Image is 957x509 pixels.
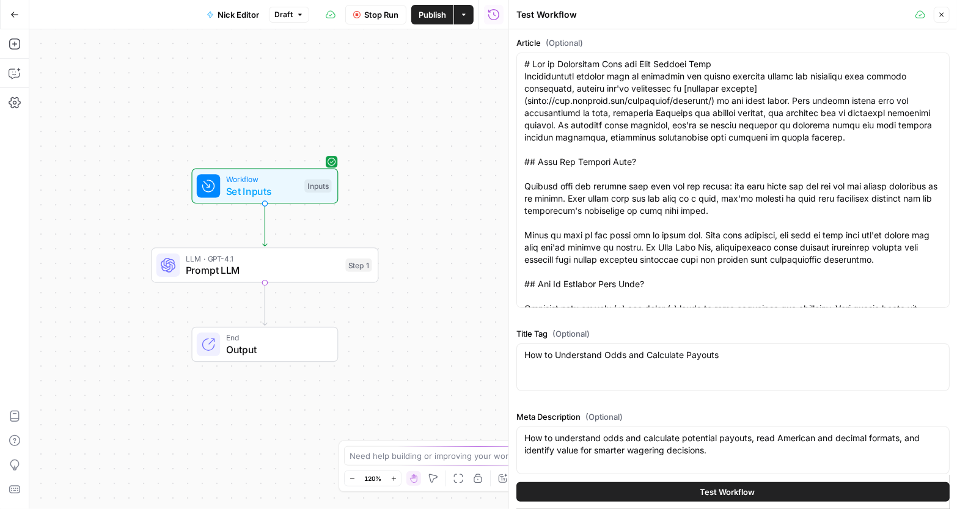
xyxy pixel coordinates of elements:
[269,7,309,23] button: Draft
[700,486,755,498] span: Test Workflow
[274,9,293,20] span: Draft
[516,411,950,423] label: Meta Description
[226,332,326,343] span: End
[263,203,267,246] g: Edge from start to step_1
[345,5,406,24] button: Stop Run
[186,263,340,277] span: Prompt LLM
[152,247,379,283] div: LLM · GPT-4.1Prompt LLMStep 1
[218,9,259,21] span: Nick Editor
[152,327,379,362] div: EndOutput
[364,9,398,21] span: Stop Run
[304,180,331,193] div: Inputs
[346,258,372,272] div: Step 1
[516,328,950,340] label: Title Tag
[585,411,623,423] span: (Optional)
[552,328,590,340] span: (Optional)
[263,283,267,326] g: Edge from step_1 to end
[524,432,942,456] textarea: How to understand odds and calculate potential payouts, read American and decimal formats, and id...
[226,184,299,199] span: Set Inputs
[411,5,453,24] button: Publish
[199,5,266,24] button: Nick Editor
[186,253,340,265] span: LLM · GPT-4.1
[546,37,583,49] span: (Optional)
[419,9,446,21] span: Publish
[226,174,299,185] span: Workflow
[516,37,950,49] label: Article
[524,349,942,361] textarea: How to Understand Odds and Calculate Payouts
[364,474,381,483] span: 120%
[152,169,379,204] div: WorkflowSet InputsInputs
[226,342,326,357] span: Output
[516,482,950,502] button: Test Workflow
